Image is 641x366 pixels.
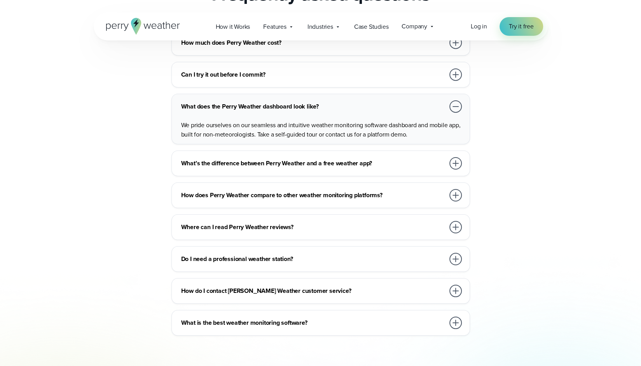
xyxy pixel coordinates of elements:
span: Industries [307,22,333,32]
h3: How does Perry Weather compare to other weather monitoring platforms? [181,191,445,200]
h3: Where can I read Perry Weather reviews? [181,222,445,232]
a: Log in [471,22,487,31]
span: Case Studies [354,22,389,32]
h3: What’s the difference between Perry Weather and a free weather app? [181,159,445,168]
a: How it Works [209,19,257,35]
h3: What is the best weather monitoring software? [181,318,445,327]
h3: What does the Perry Weather dashboard look like? [181,102,445,111]
a: Try it free [500,17,543,36]
p: We pride ourselves on our seamless and intuitive weather monitoring software dashboard and mobile... [181,121,463,139]
span: Company [402,22,427,31]
h3: How much does Perry Weather cost? [181,38,445,47]
span: How it Works [216,22,250,32]
span: Features [263,22,286,32]
h3: How do I contact [PERSON_NAME] Weather customer service? [181,286,445,296]
h3: Can I try it out before I commit? [181,70,445,79]
h3: Do I need a professional weather station? [181,254,445,264]
a: Case Studies [348,19,395,35]
span: Try it free [509,22,534,31]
